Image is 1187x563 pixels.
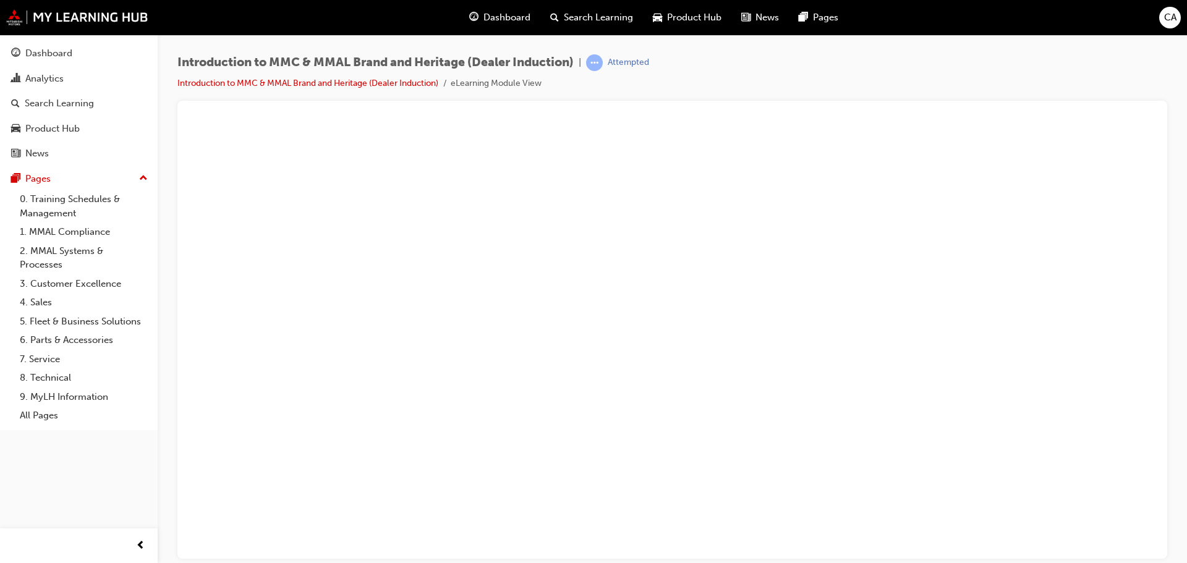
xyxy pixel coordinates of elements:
[483,11,530,25] span: Dashboard
[15,350,153,369] a: 7. Service
[5,167,153,190] button: Pages
[15,406,153,425] a: All Pages
[579,56,581,70] span: |
[586,54,603,71] span: learningRecordVerb_ATTEMPT-icon
[643,5,731,30] a: car-iconProduct Hub
[11,174,20,185] span: pages-icon
[25,46,72,61] div: Dashboard
[731,5,789,30] a: news-iconNews
[5,117,153,140] a: Product Hub
[25,72,64,86] div: Analytics
[177,78,438,88] a: Introduction to MMC & MMAL Brand and Heritage (Dealer Induction)
[15,222,153,242] a: 1. MMAL Compliance
[11,148,20,159] span: news-icon
[741,10,751,25] span: news-icon
[5,92,153,115] a: Search Learning
[608,57,649,69] div: Attempted
[5,40,153,167] button: DashboardAnalyticsSearch LearningProduct HubNews
[15,331,153,350] a: 6. Parts & Accessories
[15,274,153,294] a: 3. Customer Excellence
[15,368,153,387] a: 8. Technical
[15,312,153,331] a: 5. Fleet & Business Solutions
[540,5,643,30] a: search-iconSearch Learning
[25,146,49,161] div: News
[25,172,51,186] div: Pages
[5,42,153,65] a: Dashboard
[25,96,94,111] div: Search Learning
[459,5,540,30] a: guage-iconDashboard
[11,74,20,85] span: chart-icon
[6,9,148,25] img: mmal
[139,171,148,187] span: up-icon
[451,77,542,91] li: eLearning Module View
[11,124,20,135] span: car-icon
[11,48,20,59] span: guage-icon
[667,11,721,25] span: Product Hub
[755,11,779,25] span: News
[1159,7,1181,28] button: CA
[25,122,80,136] div: Product Hub
[11,98,20,109] span: search-icon
[15,190,153,222] a: 0. Training Schedules & Management
[15,242,153,274] a: 2. MMAL Systems & Processes
[1164,11,1176,25] span: CA
[813,11,838,25] span: Pages
[15,387,153,407] a: 9. MyLH Information
[550,10,559,25] span: search-icon
[177,56,574,70] span: Introduction to MMC & MMAL Brand and Heritage (Dealer Induction)
[469,10,479,25] span: guage-icon
[799,10,808,25] span: pages-icon
[5,142,153,165] a: News
[789,5,848,30] a: pages-iconPages
[136,538,145,554] span: prev-icon
[653,10,662,25] span: car-icon
[5,67,153,90] a: Analytics
[15,293,153,312] a: 4. Sales
[564,11,633,25] span: Search Learning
